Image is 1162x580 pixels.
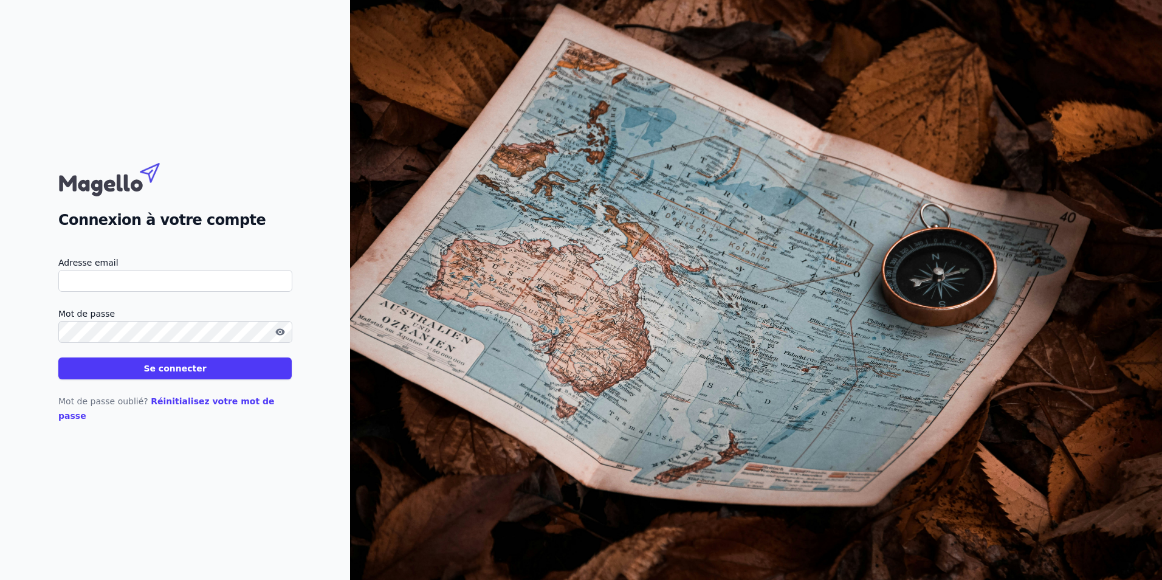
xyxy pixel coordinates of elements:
[58,357,292,379] button: Se connecter
[58,306,292,321] label: Mot de passe
[58,396,275,421] a: Réinitialisez votre mot de passe
[58,394,292,423] p: Mot de passe oublié?
[58,157,186,199] img: Magello
[58,209,292,231] h2: Connexion à votre compte
[58,255,292,270] label: Adresse email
